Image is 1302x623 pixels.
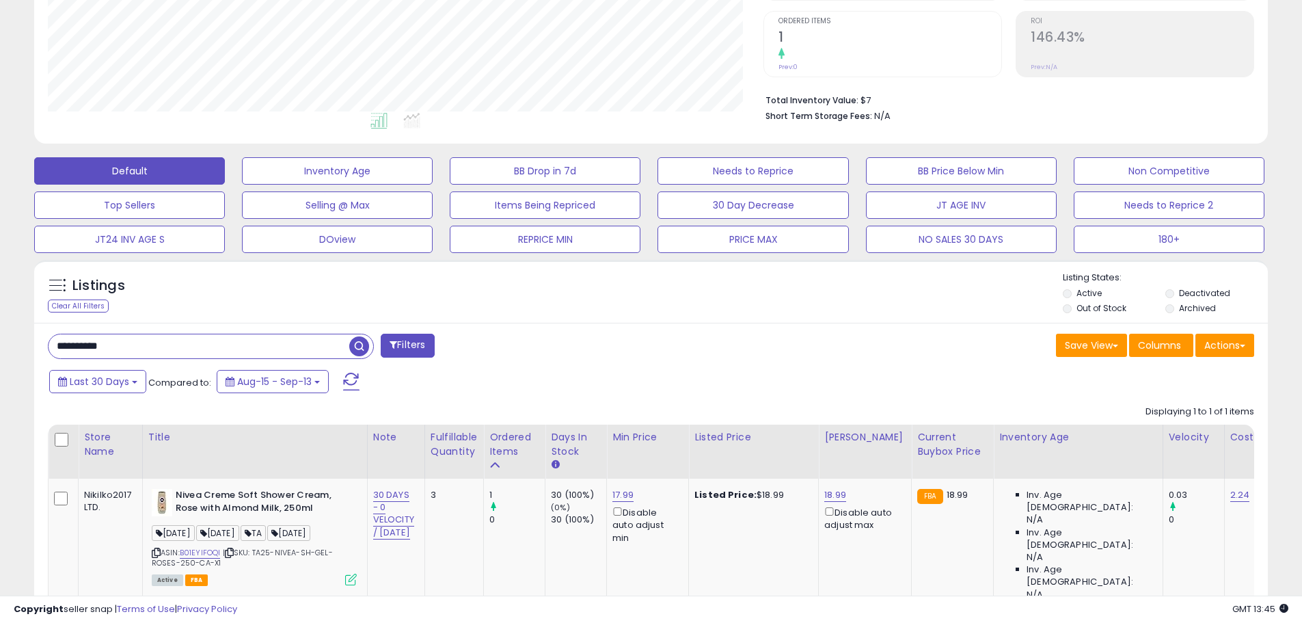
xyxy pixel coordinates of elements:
[824,430,906,445] div: [PERSON_NAME]
[866,226,1057,253] button: NO SALES 30 DAYS
[1179,302,1216,314] label: Archived
[1230,488,1250,502] a: 2.24
[1031,63,1057,71] small: Prev: N/A
[267,525,310,541] span: [DATE]
[1027,564,1152,588] span: Inv. Age [DEMOGRAPHIC_DATA]:
[84,430,137,459] div: Store Name
[185,574,208,586] span: FBA
[1169,514,1224,526] div: 0
[999,430,1156,445] div: Inventory Age
[657,191,848,219] button: 30 Day Decrease
[489,430,539,459] div: Ordered Items
[1129,334,1193,357] button: Columns
[1027,551,1043,564] span: N/A
[694,489,808,501] div: $18.99
[49,370,146,393] button: Last 30 Days
[824,488,846,502] a: 18.99
[431,430,478,459] div: Fulfillable Quantity
[551,514,606,526] div: 30 (100%)
[1076,287,1102,299] label: Active
[196,525,239,541] span: [DATE]
[176,489,342,518] b: Nivea Creme Soft Shower Cream, Rose with Almond Milk, 250ml
[242,226,433,253] button: DOview
[765,91,1244,107] li: $7
[657,157,848,185] button: Needs to Reprice
[450,157,640,185] button: BB Drop in 7d
[917,489,942,504] small: FBA
[866,191,1057,219] button: JT AGE INV
[381,334,434,358] button: Filters
[1230,430,1257,445] div: Cost
[1027,527,1152,551] span: Inv. Age [DEMOGRAPHIC_DATA]:
[450,226,640,253] button: REPRICE MIN
[148,430,362,445] div: Title
[1027,514,1043,526] span: N/A
[14,602,64,615] strong: Copyright
[242,191,433,219] button: Selling @ Max
[242,157,433,185] button: Inventory Age
[431,489,473,501] div: 3
[1169,489,1224,501] div: 0.03
[72,276,125,295] h5: Listings
[551,430,601,459] div: Days In Stock
[866,157,1057,185] button: BB Price Below Min
[612,505,678,544] div: Disable auto adjust min
[947,488,968,501] span: 18.99
[694,488,757,501] b: Listed Price:
[1031,29,1253,48] h2: 146.43%
[1074,157,1264,185] button: Non Competitive
[1145,406,1254,419] div: Displaying 1 to 1 of 1 items
[778,63,798,71] small: Prev: 0
[1179,287,1230,299] label: Deactivated
[152,525,195,541] span: [DATE]
[489,489,545,501] div: 1
[1031,18,1253,25] span: ROI
[765,110,872,122] b: Short Term Storage Fees:
[1138,339,1181,352] span: Columns
[917,430,988,459] div: Current Buybox Price
[152,489,172,516] img: 31WFsPoF5pL._SL40_.jpg
[824,505,901,531] div: Disable auto adjust max
[612,430,683,445] div: Min Price
[1063,271,1268,284] p: Listing States:
[237,375,312,388] span: Aug-15 - Sep-13
[241,525,266,541] span: TA
[217,370,329,393] button: Aug-15 - Sep-13
[34,191,225,219] button: Top Sellers
[1169,430,1219,445] div: Velocity
[70,375,129,388] span: Last 30 Days
[694,430,813,445] div: Listed Price
[1195,334,1254,357] button: Actions
[778,18,1001,25] span: Ordered Items
[14,603,237,616] div: seller snap | |
[874,109,891,122] span: N/A
[1074,191,1264,219] button: Needs to Reprice 2
[551,502,570,513] small: (0%)
[551,459,559,471] small: Days In Stock.
[765,94,858,106] b: Total Inventory Value:
[612,488,634,502] a: 17.99
[1027,489,1152,514] span: Inv. Age [DEMOGRAPHIC_DATA]:
[373,430,419,445] div: Note
[450,191,640,219] button: Items Being Repriced
[152,574,183,586] span: All listings currently available for purchase on Amazon
[152,547,333,568] span: | SKU: TA25-NIVEA-SH-GEL-ROSES-250-CA-X1
[1056,334,1127,357] button: Save View
[489,514,545,526] div: 0
[373,488,414,540] a: 30 DAYS - 0 VELOCITY / [DATE]
[1074,226,1264,253] button: 180+
[180,547,221,559] a: B01EYIFOQI
[657,226,848,253] button: PRICE MAX
[1076,302,1126,314] label: Out of Stock
[1232,602,1288,615] span: 2025-10-14 13:45 GMT
[177,602,237,615] a: Privacy Policy
[148,376,211,389] span: Compared to:
[84,489,132,514] div: Nikilko2017 LTD.
[48,300,109,313] div: Clear All Filters
[551,489,606,501] div: 30 (100%)
[34,157,225,185] button: Default
[778,29,1001,48] h2: 1
[34,226,225,253] button: JT24 INV AGE S
[117,602,175,615] a: Terms of Use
